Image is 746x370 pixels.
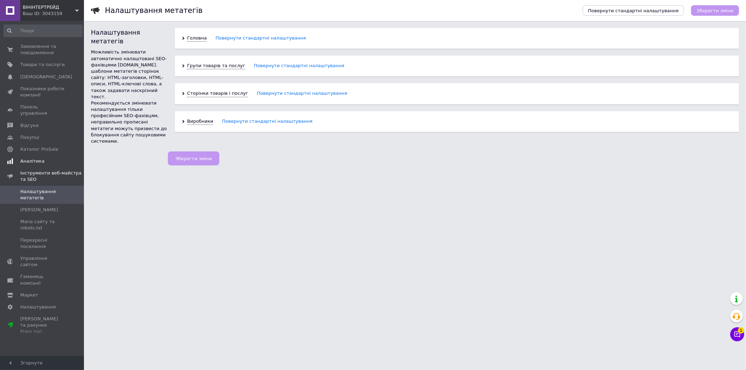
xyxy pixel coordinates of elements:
div: Рекомендується змінювати налаштування тільки професійним SEO-фахівцям, неправильно прописані мета... [91,100,168,144]
span: Аналітика [20,158,44,164]
span: Маркет [20,292,38,298]
input: Пошук [3,24,83,37]
span: Сторінки товарів і послуг [187,90,248,97]
div: Ваш ID: 3043159 [23,10,84,17]
span: Налаштування [20,304,56,310]
span: [DEMOGRAPHIC_DATA] [20,74,72,80]
h1: Налаштування метатегів [105,6,203,15]
a: Повернути стандартні налаштування [222,118,313,124]
span: 1 [738,326,744,333]
a: Повернути стандартні налаштування [254,63,344,69]
span: ВІНІНТЕРТРЕЙД [23,4,75,10]
span: [PERSON_NAME] та рахунки [20,316,65,335]
span: Гаманець компанії [20,273,65,286]
button: Повернути стандартні налаштування [583,5,684,16]
span: Замовлення та повідомлення [20,43,65,56]
span: Інструменти веб-майстра та SEO [20,170,84,183]
button: Чат з покупцем1 [730,327,744,341]
span: Головна [187,35,207,42]
a: Повернути стандартні налаштування [257,90,347,97]
span: Повернути стандартні налаштування [588,8,679,13]
span: Групи товарів та послуг [187,63,245,69]
span: Покупці [20,134,39,141]
span: Виробники [187,118,213,125]
span: Перехресні посилання [20,237,65,250]
span: Товари та послуги [20,62,65,68]
span: Управління сайтом [20,255,65,268]
div: Налаштування метатегів [91,28,168,45]
div: Можливість змінювати автоматично налаштовані SEO-фахівцями [DOMAIN_NAME]. шаблони метатегів сторі... [91,49,168,100]
span: Відгуки [20,122,38,129]
span: Налаштування метатегів [20,188,65,201]
span: Панель управління [20,104,65,116]
span: Каталог ProSale [20,146,58,152]
a: Повернути стандартні налаштування [215,35,306,41]
div: Prom топ [20,328,65,335]
span: Мапа сайту та robots.txt [20,219,65,231]
span: Показники роботи компанії [20,86,65,98]
span: [PERSON_NAME] [20,207,58,213]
